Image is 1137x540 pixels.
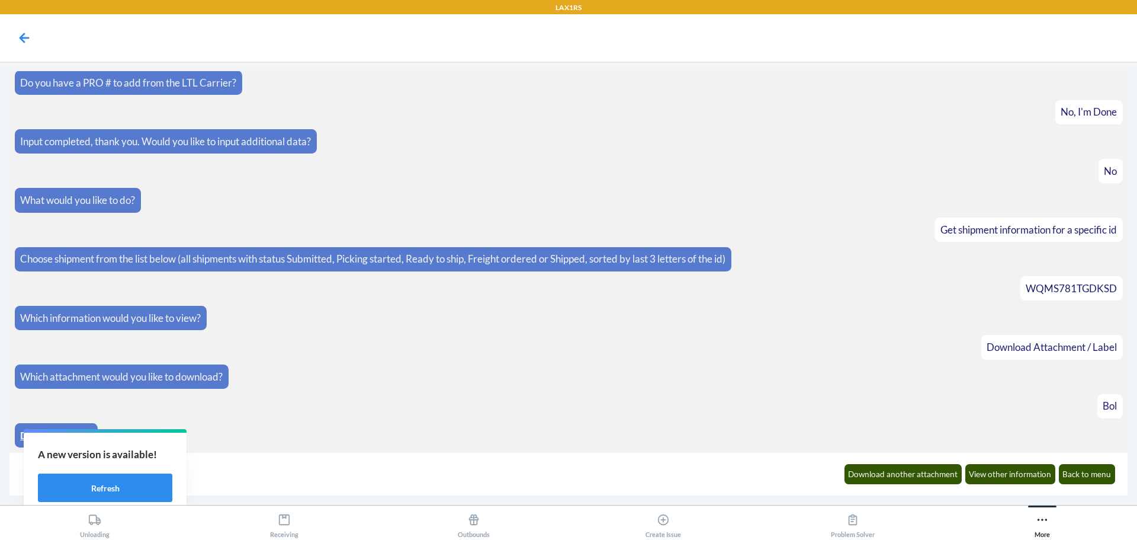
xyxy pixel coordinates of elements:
button: Problem Solver [758,506,947,538]
button: Outbounds [379,506,568,538]
div: Outbounds [458,509,490,538]
button: Download another attachment [844,464,962,484]
p: Do you have a PRO # to add from the LTL Carrier? [20,75,236,91]
p: Input completed, thank you. Would you like to input additional data? [20,134,311,149]
div: More [1035,509,1050,538]
span: No, I'm Done [1061,106,1117,118]
p: Choose shipment from the list below (all shipments with status Submitted, Picking started, Ready ... [20,251,725,267]
button: Create Issue [568,506,758,538]
span: Download Attachment / Label [987,341,1117,353]
span: WQMS781TGDKSD [1026,282,1117,295]
button: Back to menu [1059,464,1116,484]
span: Get shipment information for a specific id [940,223,1117,236]
div: Receiving [270,509,298,538]
button: More [947,506,1137,538]
a: Download Here [20,429,92,442]
button: Refresh [38,474,172,502]
p: Which attachment would you like to download? [20,369,223,385]
p: A new version is available! [38,447,172,462]
div: Create Issue [645,509,681,538]
p: What would you like to do? [20,193,135,208]
div: Problem Solver [831,509,875,538]
span: No [1104,165,1117,177]
button: View other information [965,464,1056,484]
p: LAX1RS [555,2,582,13]
span: Bol [1103,400,1117,412]
button: Receiving [189,506,379,538]
p: Which information would you like to view? [20,311,201,326]
div: Unloading [80,509,110,538]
